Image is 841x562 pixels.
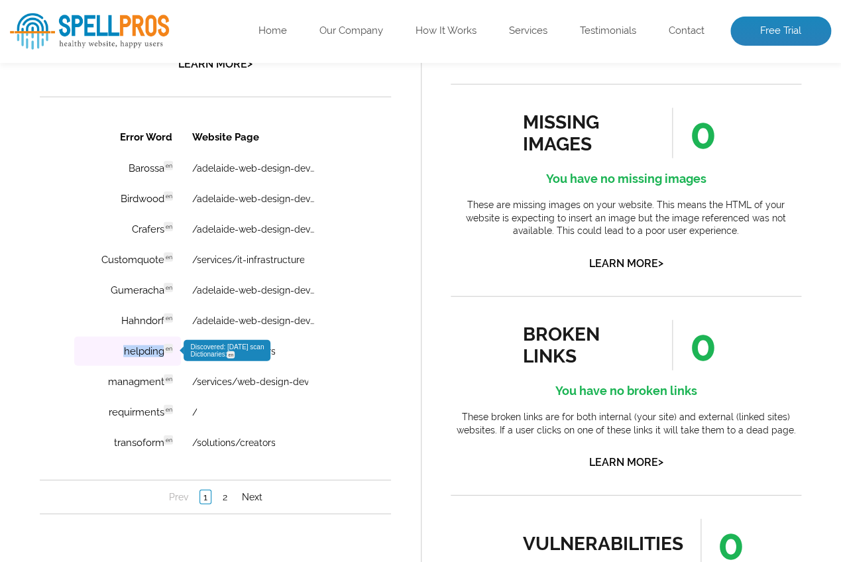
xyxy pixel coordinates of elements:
[124,71,133,80] span: en
[160,369,172,384] a: 1
[152,134,264,144] a: /services/it-infrastructure
[10,13,169,50] img: SpellPros
[124,193,133,202] span: en
[34,125,141,154] td: Customquote
[509,25,547,38] a: Services
[199,370,226,383] a: Next
[580,25,636,38] a: Testimonials
[522,111,642,155] div: missing images
[34,1,141,32] th: Error Word
[451,168,802,190] h4: You have no missing images
[416,25,477,38] a: How It Works
[522,533,683,555] div: vulnerabilities
[152,73,274,84] a: /adelaide-web-design-development
[124,223,133,233] span: en
[152,256,268,266] a: /services/web-design-dev
[589,257,663,270] a: Learn More>
[589,456,663,469] a: Learn More>
[522,323,642,367] div: broken links
[247,54,252,73] span: >
[152,195,274,205] a: /adelaide-web-design-development
[124,315,133,324] span: en
[34,64,141,93] td: Birdwood
[180,370,191,383] a: 2
[657,254,663,272] span: >
[258,25,287,38] a: Home
[34,308,141,337] td: transoform
[319,25,383,38] a: Our Company
[34,186,141,215] td: Hahndorf
[124,132,133,141] span: en
[187,231,195,238] span: en
[34,94,141,123] td: Crafers
[152,42,274,53] a: /adelaide-web-design-development
[142,1,317,32] th: Website Page
[34,33,141,62] td: Barossa
[152,164,274,175] a: /adelaide-web-design-development
[152,286,157,297] a: /
[124,40,133,50] span: en
[34,277,141,306] td: requirments
[124,284,133,294] span: en
[150,223,224,237] span: Discovered: [DATE] scan Dictionaries:
[657,453,663,471] span: >
[669,25,704,38] a: Contact
[34,155,141,184] td: Gumeracha
[672,320,716,370] span: 0
[34,247,141,276] td: managment
[451,380,802,402] h4: You have no broken links
[124,101,133,111] span: en
[34,216,141,245] td: helpding
[152,317,235,327] a: /solutions/creators
[152,103,274,114] a: /adelaide-web-design-development
[124,254,133,263] span: en
[451,199,802,238] p: These are missing images on your website. This means the HTML of your website is expecting to ins...
[451,411,802,437] p: These broken links are for both internal (your site) and external (linked sites) websites. If a u...
[124,162,133,172] span: en
[178,58,252,70] a: Learn More>
[672,108,716,158] span: 0
[730,17,831,46] a: Free Trial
